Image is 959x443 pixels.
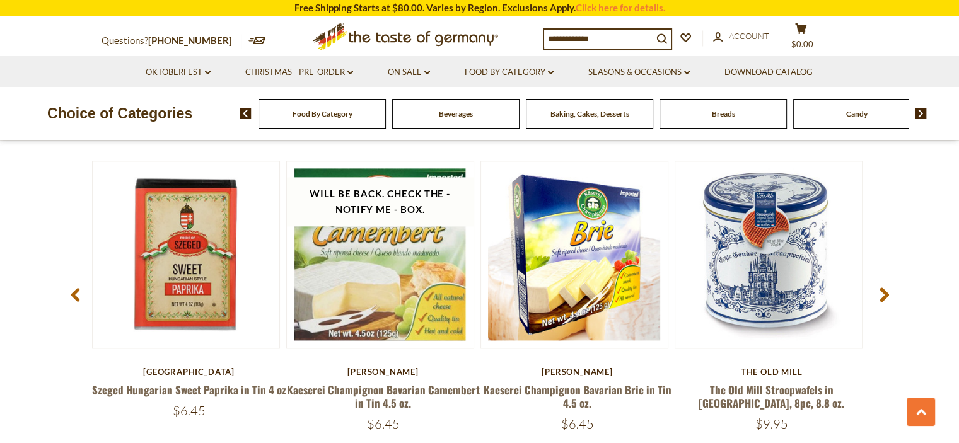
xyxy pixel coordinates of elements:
[92,367,286,377] div: [GEOGRAPHIC_DATA]
[550,109,629,118] a: Baking, Cakes, Desserts
[293,109,352,118] a: Food By Category
[481,161,668,348] img: Kaeserei Champignon Bavarian Brie in Tin 4.5 oz.
[245,66,353,79] a: Christmas - PRE-ORDER
[286,367,480,377] div: [PERSON_NAME]
[561,416,594,432] span: $6.45
[755,416,788,432] span: $9.95
[712,109,735,118] a: Breads
[102,33,241,49] p: Questions?
[367,416,400,432] span: $6.45
[465,66,554,79] a: Food By Category
[92,382,286,398] a: Szeged Hungarian Sweet Paprika in Tin 4 oz
[699,382,844,411] a: The Old Mill Stroopwafels in [GEOGRAPHIC_DATA], 8pc, 8.8 oz.
[287,161,474,348] img: Champignon Allgaeu Bavarian Camembert in Tin
[439,109,473,118] a: Beverages
[588,66,690,79] a: Seasons & Occasions
[782,23,820,54] button: $0.00
[240,108,252,119] img: previous arrow
[388,66,430,79] a: On Sale
[287,382,480,411] a: Kaeserei Champignon Bavarian Camembert in Tin 4.5 oz.
[724,66,813,79] a: Download Catalog
[915,108,927,119] img: next arrow
[729,31,769,41] span: Account
[713,30,769,43] a: Account
[148,35,232,46] a: [PHONE_NUMBER]
[675,367,869,377] div: The Old Mill
[146,66,211,79] a: Oktoberfest
[791,39,813,49] span: $0.00
[846,109,868,118] a: Candy
[484,382,671,411] a: Kaeserei Champignon Bavarian Brie in Tin 4.5 oz.
[93,161,279,348] img: Szeged Hungarian Sweet Paprika in Tin 4 oz
[675,161,862,348] img: The Old Mill Stroopwafels in Tin, 8pc, 8.8 oz.
[576,2,665,13] a: Click here for details.
[480,367,675,377] div: [PERSON_NAME]
[173,403,206,418] span: $6.45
